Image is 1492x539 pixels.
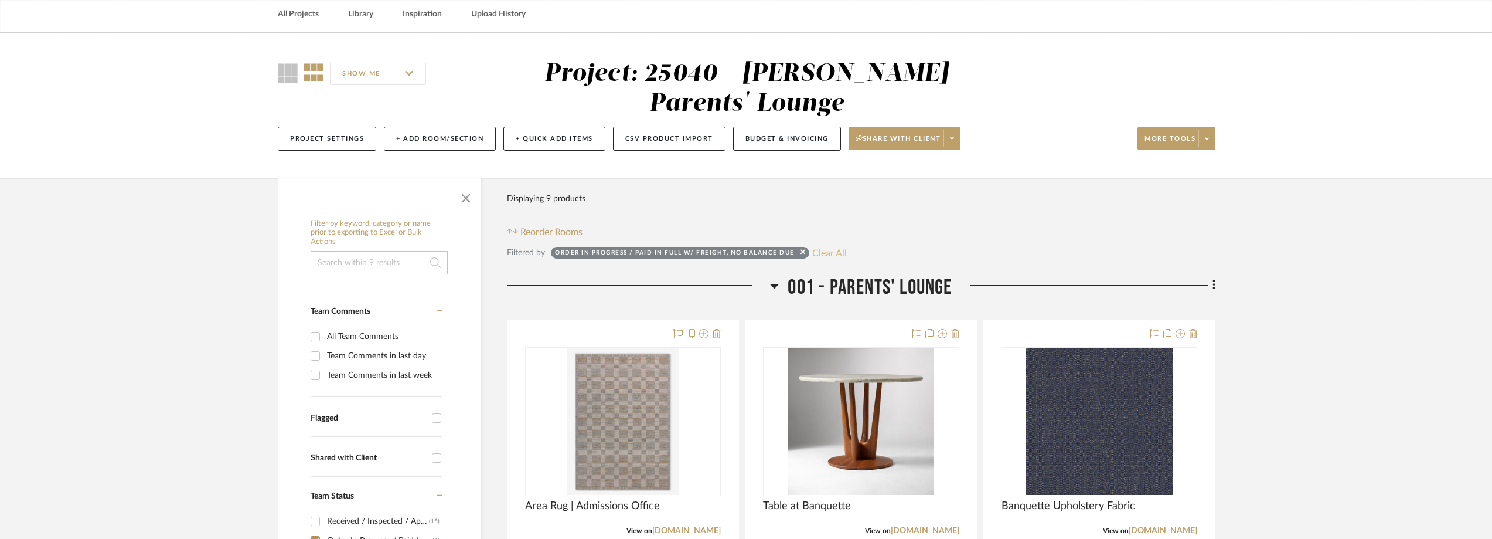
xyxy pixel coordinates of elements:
[567,348,679,495] img: Area Rug | Admissions Office
[278,127,376,151] button: Project Settings
[507,225,583,239] button: Reorder Rooms
[788,275,952,300] span: 001 - PARENTS' LOUNGE
[507,187,585,211] div: Displaying 9 products
[278,6,319,22] a: All Projects
[507,246,545,259] div: Filtered by
[1144,134,1195,152] span: More tools
[856,134,941,152] span: Share with client
[849,127,961,150] button: Share with client
[526,348,720,496] div: 0
[812,245,847,260] button: Clear All
[311,413,426,423] div: Flagged
[1129,527,1197,535] a: [DOMAIN_NAME]
[327,347,440,365] div: Team Comments in last day
[327,366,440,385] div: Team Comments in last week
[865,527,891,534] span: View on
[454,184,478,208] button: Close
[525,500,660,513] span: Area Rug | Admissions Office
[613,127,725,151] button: CSV Product Import
[1002,500,1135,513] span: Banquette Upholstery Fabric
[471,6,526,22] a: Upload History
[311,251,448,274] input: Search within 9 results
[764,348,958,496] div: 0
[384,127,496,151] button: + Add Room/Section
[327,327,440,346] div: All Team Comments
[1002,348,1197,496] div: 0
[520,225,583,239] span: Reorder Rooms
[311,307,370,316] span: Team Comments
[555,249,795,260] div: Order In Progress / Paid In Full w/ Freight, No Balance due
[733,127,841,151] button: Budget & Invoicing
[763,500,851,513] span: Table at Banquette
[626,527,652,534] span: View on
[429,512,440,531] div: (15)
[311,453,426,463] div: Shared with Client
[311,219,448,247] h6: Filter by keyword, category or name prior to exporting to Excel or Bulk Actions
[1026,348,1173,495] img: Banquette Upholstery Fabric
[403,6,442,22] a: Inspiration
[891,527,959,535] a: [DOMAIN_NAME]
[788,348,934,495] img: Table at Banquette
[503,127,605,151] button: + Quick Add Items
[1103,527,1129,534] span: View on
[348,6,373,22] a: Library
[311,492,354,500] span: Team Status
[1137,127,1215,150] button: More tools
[652,527,721,535] a: [DOMAIN_NAME]
[327,512,429,531] div: Received / Inspected / Approved
[544,62,949,116] div: Project: 25040 - [PERSON_NAME] Parents' Lounge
